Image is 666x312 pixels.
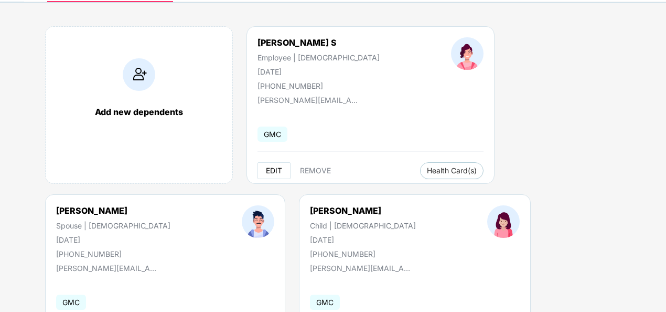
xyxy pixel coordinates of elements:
[242,205,274,238] img: profileImage
[257,81,380,90] div: [PHONE_NUMBER]
[257,67,380,76] div: [DATE]
[300,167,331,175] span: REMOVE
[56,264,161,273] div: [PERSON_NAME][EMAIL_ADDRESS][DOMAIN_NAME]
[257,53,380,62] div: Employee | [DEMOGRAPHIC_DATA]
[257,96,362,105] div: [PERSON_NAME][EMAIL_ADDRESS][DOMAIN_NAME]
[310,264,415,273] div: [PERSON_NAME][EMAIL_ADDRESS][DOMAIN_NAME]
[266,167,282,175] span: EDIT
[56,235,170,244] div: [DATE]
[487,205,520,238] img: profileImage
[257,127,287,142] span: GMC
[56,295,86,310] span: GMC
[427,168,477,173] span: Health Card(s)
[56,221,170,230] div: Spouse | [DEMOGRAPHIC_DATA]
[56,205,170,216] div: [PERSON_NAME]
[310,205,416,216] div: [PERSON_NAME]
[56,249,170,258] div: [PHONE_NUMBER]
[310,249,416,258] div: [PHONE_NUMBER]
[56,107,222,117] div: Add new dependents
[123,58,155,91] img: addIcon
[420,162,484,179] button: Health Card(s)
[451,37,484,70] img: profileImage
[257,37,380,48] div: [PERSON_NAME] S
[310,235,416,244] div: [DATE]
[310,295,340,310] span: GMC
[292,162,339,179] button: REMOVE
[257,162,291,179] button: EDIT
[310,221,416,230] div: Child | [DEMOGRAPHIC_DATA]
